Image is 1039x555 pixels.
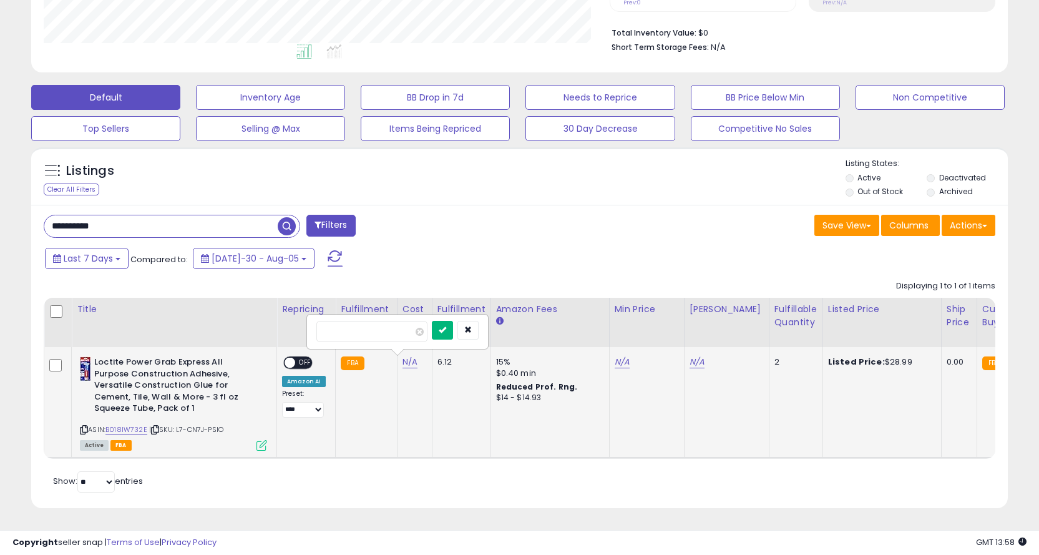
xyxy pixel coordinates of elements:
span: Compared to: [130,253,188,265]
div: Ship Price [947,303,972,329]
div: [PERSON_NAME] [690,303,764,316]
a: Privacy Policy [162,536,217,548]
button: Inventory Age [196,85,345,110]
a: B018IW732E [105,425,147,435]
img: 41uDL4GvHTL._SL40_.jpg [80,356,91,381]
small: Amazon Fees. [496,316,504,327]
button: Columns [881,215,940,236]
div: Fulfillable Quantity [774,303,817,329]
button: BB Price Below Min [691,85,840,110]
span: N/A [711,41,726,53]
small: FBA [341,356,364,370]
span: 2025-08-13 13:58 GMT [976,536,1027,548]
div: Listed Price [828,303,936,316]
button: Competitive No Sales [691,116,840,141]
div: $28.99 [828,356,932,368]
span: OFF [295,358,315,368]
span: [DATE]-30 - Aug-05 [212,252,299,265]
button: 30 Day Decrease [525,116,675,141]
button: Actions [942,215,995,236]
span: Last 7 Days [64,252,113,265]
b: Listed Price: [828,356,885,368]
li: $0 [612,24,986,39]
label: Active [857,172,880,183]
strong: Copyright [12,536,58,548]
label: Deactivated [939,172,986,183]
div: 15% [496,356,600,368]
span: All listings currently available for purchase on Amazon [80,440,109,451]
button: Top Sellers [31,116,180,141]
button: Selling @ Max [196,116,345,141]
label: Archived [939,186,973,197]
b: Loctite Power Grab Express All Purpose Construction Adhesive, Versatile Construction Glue for Cem... [94,356,246,418]
b: Short Term Storage Fees: [612,42,709,52]
a: N/A [615,356,630,368]
div: Fulfillment [341,303,391,316]
p: Listing States: [846,158,1008,170]
div: 6.12 [437,356,481,368]
b: Total Inventory Value: [612,27,696,38]
div: Fulfillment Cost [437,303,485,329]
small: FBA [982,356,1005,370]
div: Clear All Filters [44,184,99,195]
div: ASIN: [80,356,267,449]
button: [DATE]-30 - Aug-05 [193,248,315,269]
a: Terms of Use [107,536,160,548]
span: Columns [889,219,929,232]
div: Preset: [282,390,326,418]
div: Title [77,303,271,316]
label: Out of Stock [857,186,903,197]
div: Cost [402,303,427,316]
div: Amazon AI [282,376,326,387]
span: FBA [110,440,132,451]
b: Reduced Prof. Rng. [496,381,578,392]
div: 0.00 [947,356,967,368]
div: $0.40 min [496,368,600,379]
div: Repricing [282,303,330,316]
div: Amazon Fees [496,303,604,316]
button: Items Being Repriced [361,116,510,141]
div: Min Price [615,303,679,316]
div: Displaying 1 to 1 of 1 items [896,280,995,292]
button: Needs to Reprice [525,85,675,110]
button: BB Drop in 7d [361,85,510,110]
button: Non Competitive [856,85,1005,110]
button: Save View [814,215,879,236]
a: N/A [690,356,705,368]
span: | SKU: L7-CN7J-PSIO [149,425,223,435]
div: seller snap | | [12,537,217,549]
button: Last 7 Days [45,248,129,269]
button: Default [31,85,180,110]
button: Filters [306,215,355,237]
div: $14 - $14.93 [496,393,600,403]
span: Show: entries [53,475,143,487]
div: 2 [774,356,813,368]
a: N/A [402,356,417,368]
h5: Listings [66,162,114,180]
